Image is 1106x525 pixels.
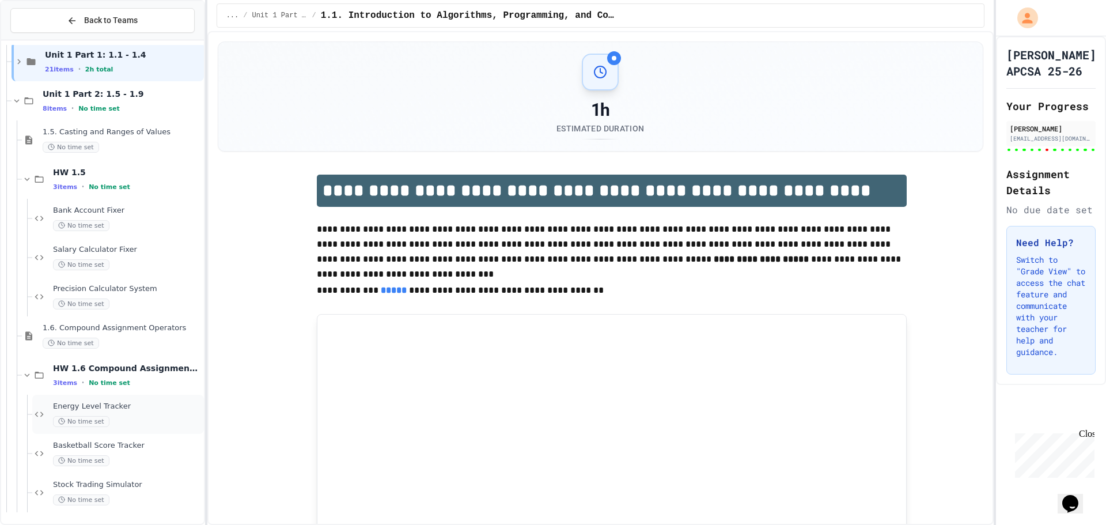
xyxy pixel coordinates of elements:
span: Energy Level Tracker [53,402,202,411]
p: Switch to "Grade View" to access the chat feature and communicate with your teacher for help and ... [1016,254,1086,358]
div: No due date set [1006,203,1096,217]
span: • [82,182,84,191]
span: No time set [89,183,130,191]
span: HW 1.5 [53,167,202,177]
span: 2h total [85,66,113,73]
span: Basketball Score Tracker [53,441,202,451]
span: No time set [53,494,109,505]
div: [PERSON_NAME] [1010,123,1092,134]
h3: Need Help? [1016,236,1086,250]
span: No time set [53,259,109,270]
span: Back to Teams [84,14,138,27]
span: 3 items [53,183,77,191]
span: No time set [53,220,109,231]
span: 21 items [45,66,74,73]
div: 1h [556,100,644,120]
span: No time set [43,338,99,349]
span: 8 items [43,105,67,112]
span: Unit 1 Part 1: 1.1 - 1.4 [45,50,202,60]
span: / [243,11,247,20]
span: No time set [89,379,130,387]
span: Stock Trading Simulator [53,480,202,490]
span: No time set [43,142,99,153]
span: 1.6. Compound Assignment Operators [43,323,202,333]
span: HW 1.6 Compound Assignment Operators [53,363,202,373]
h2: Your Progress [1006,98,1096,114]
span: Bank Account Fixer [53,206,202,216]
span: No time set [53,455,109,466]
span: • [82,378,84,387]
span: • [71,104,74,113]
iframe: chat widget [1058,479,1094,513]
div: Chat with us now!Close [5,5,79,73]
span: No time set [53,416,109,427]
span: 3 items [53,379,77,387]
div: My Account [1005,5,1041,31]
h1: [PERSON_NAME] APCSA 25-26 [1006,47,1096,79]
span: Precision Calculator System [53,284,202,294]
div: Estimated Duration [556,123,644,134]
h2: Assignment Details [1006,166,1096,198]
span: Salary Calculator Fixer [53,245,202,255]
span: ... [226,11,239,20]
span: / [312,11,316,20]
span: 1.1. Introduction to Algorithms, Programming, and Compilers [321,9,616,22]
span: Unit 1 Part 2: 1.5 - 1.9 [43,89,202,99]
button: Back to Teams [10,8,195,33]
span: • [78,65,81,74]
span: No time set [53,299,109,309]
span: No time set [78,105,120,112]
iframe: chat widget [1010,429,1094,478]
span: 1.5. Casting and Ranges of Values [43,127,202,137]
span: Unit 1 Part 1: 1.1 - 1.4 [252,11,307,20]
div: [EMAIL_ADDRESS][DOMAIN_NAME] [1010,134,1092,143]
